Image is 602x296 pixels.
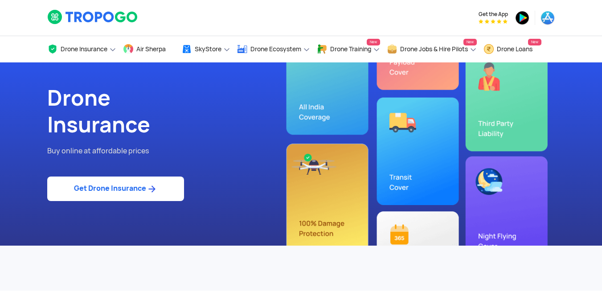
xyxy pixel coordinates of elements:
[497,45,532,53] span: Drone Loans
[367,39,380,45] span: New
[47,145,295,157] p: Buy online at affordable prices
[237,36,310,62] a: Drone Ecosystem
[136,45,166,53] span: Air Sherpa
[317,36,380,62] a: Drone TrainingNew
[146,184,157,194] img: ic_arrow_forward_blue.svg
[463,39,477,45] span: New
[400,45,468,53] span: Drone Jobs & Hire Pilots
[479,19,508,24] img: App Raking
[250,45,301,53] span: Drone Ecosystem
[47,85,295,138] h1: Drone Insurance
[181,36,230,62] a: SkyStore
[483,36,541,62] a: Drone LoansNew
[123,36,175,62] a: Air Sherpa
[515,11,529,25] img: ic_playstore.png
[61,45,107,53] span: Drone Insurance
[330,45,371,53] span: Drone Training
[47,9,139,25] img: logoHeader.svg
[195,45,221,53] span: SkyStore
[528,39,541,45] span: New
[47,177,184,201] a: Get Drone Insurance
[541,11,555,25] img: ic_appstore.png
[387,36,477,62] a: Drone Jobs & Hire PilotsNew
[47,36,116,62] a: Drone Insurance
[479,11,508,18] span: Get the App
